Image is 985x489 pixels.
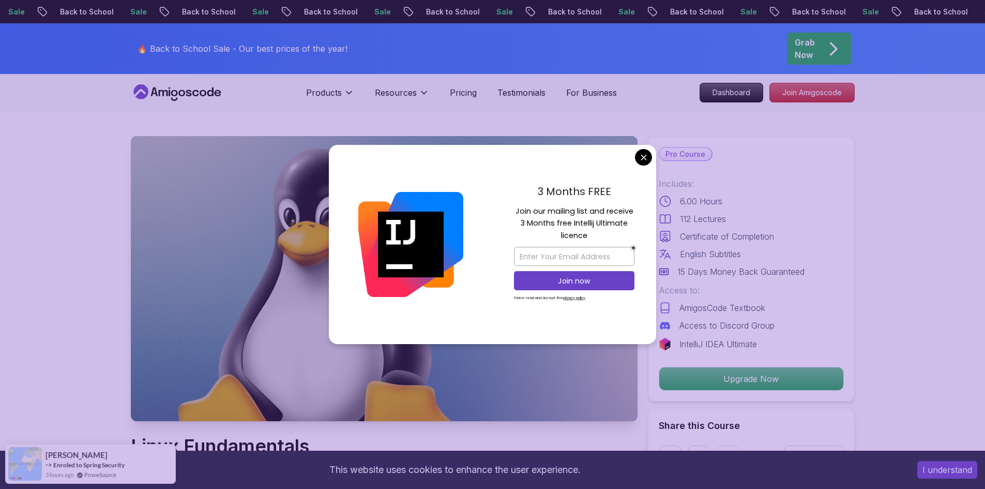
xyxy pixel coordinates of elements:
p: Back to School [781,7,851,17]
a: ProveSource [84,470,116,479]
p: Certificate of Completion [680,230,774,243]
h2: Share this Course [659,419,844,433]
p: Back to School [415,7,485,17]
p: Back to School [49,7,119,17]
p: Access to Discord Group [679,319,775,332]
p: 🔥 Back to School Sale - Our best prices of the year! [137,42,347,55]
a: Testimonials [497,86,545,99]
p: Join Amigoscode [770,83,854,102]
p: Back to School [537,7,607,17]
p: Upgrade Now [659,367,843,390]
a: Pricing [450,86,477,99]
a: Dashboard [700,83,763,102]
p: Sale [729,7,762,17]
p: Back to School [903,7,973,17]
p: Resources [375,86,417,99]
p: Access to: [659,284,844,297]
button: Products [306,86,354,107]
h1: Linux Fundamentals [131,436,385,456]
p: Sale [485,7,518,17]
a: For Business [566,86,617,99]
button: Copy link [784,446,844,468]
a: Join Amigoscode [769,83,855,102]
p: Sale [607,7,640,17]
button: Accept cookies [917,461,977,479]
p: Sale [851,7,884,17]
p: Sale [241,7,274,17]
p: IntelliJ IDEA Ultimate [679,338,757,350]
p: Back to School [293,7,363,17]
p: Sale [363,7,396,17]
p: English Subtitles [680,248,741,260]
span: -> [46,461,52,469]
p: Back to School [171,7,241,17]
div: This website uses cookies to enhance the user experience. [8,458,902,481]
p: Pro Course [659,148,711,160]
p: 112 Lectures [680,213,726,225]
img: jetbrains logo [659,338,671,350]
span: [PERSON_NAME] [46,451,108,460]
p: Products [306,86,342,99]
span: 3 hours ago [46,470,74,479]
button: Resources [375,86,429,107]
p: Sale [119,7,152,17]
a: Enroled to Spring Security [53,461,125,469]
p: Back to School [659,7,729,17]
p: AmigosCode Textbook [679,302,765,314]
p: 15 Days Money Back Guaranteed [677,265,805,278]
p: Grab Now [795,36,815,61]
img: provesource social proof notification image [8,447,42,481]
button: Upgrade Now [659,367,844,391]
p: 6.00 Hours [680,195,722,208]
p: Includes: [659,177,844,190]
